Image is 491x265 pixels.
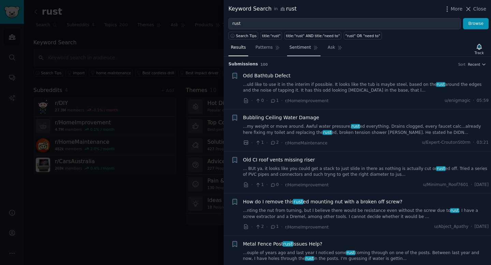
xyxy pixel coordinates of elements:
span: · [281,181,283,188]
span: 03:21 [477,140,489,146]
span: u/Abject_Apathy [434,224,468,230]
a: How do I remove thisrusted mounting nut with a broken off screw? [243,198,402,205]
span: More [451,5,463,13]
input: Try a keyword related to your business [228,18,461,30]
span: Sentiment [289,45,311,51]
span: · [251,223,253,231]
span: · [281,223,283,231]
span: rust [323,130,332,135]
span: r/HomeMaintenance [285,141,327,145]
span: · [471,182,472,188]
button: Close [465,5,486,13]
span: rust [305,256,314,261]
span: r/HomeImprovement [285,225,329,230]
span: rust [351,124,360,129]
div: title:"rust" AND title:"need to" [286,33,340,38]
span: rust [346,250,356,255]
span: u/Expert-CroutonSt0rm [422,140,471,146]
a: Bubbling Ceiling Water Damage [243,114,319,121]
span: · [251,181,253,188]
a: Sentiment [287,42,321,56]
span: Patterns [255,45,272,51]
a: Old CI roof vents missing riser [243,156,315,163]
a: Ask [325,42,345,56]
span: rust [293,199,303,204]
a: ...my weight or move around. Awful water pressure.rusted everything. Drains clogged, every faucet... [243,124,489,136]
div: Sort [458,62,466,67]
span: in [274,6,278,12]
span: u/enigmagic [445,98,471,104]
button: Recent [468,62,486,67]
div: Track [475,50,484,55]
a: ...uld like to use it in the interim if possible. It looks like the tub is maybe steel, based on ... [243,82,489,94]
button: More [444,5,463,13]
button: Track [472,42,486,56]
a: Metal Fence PostrustIssues Help? [243,240,323,248]
span: rust [450,208,460,213]
div: "rust" OR "need to" [345,33,380,38]
a: Results [228,42,248,56]
span: · [266,97,268,104]
a: Patterns [253,42,282,56]
div: title:"rust" [262,33,281,38]
span: Search Tips [236,33,257,38]
button: Browse [463,18,489,30]
div: Keyword Search rust [228,5,297,13]
span: · [471,224,472,230]
span: 100 [261,62,268,66]
span: 1 [255,140,264,146]
a: title:"rust" AND title:"need to" [284,32,341,40]
span: 0 [255,98,264,104]
span: Close [473,5,486,13]
span: · [251,139,253,146]
span: · [266,181,268,188]
span: · [266,223,268,231]
span: rust [436,166,446,171]
span: r/HomeImprovement [285,98,329,103]
a: title:"rust" [261,32,282,40]
span: How do I remove this ed mounting nut with a broken off screw? [243,198,402,205]
span: r/HomeImprovement [285,183,329,187]
span: Recent [468,62,480,67]
a: ... BUt ya, it looks like you could get a stack to just slide in there as nothing is actually cut... [243,166,489,178]
span: Results [231,45,246,51]
button: Search Tips [228,32,258,40]
span: · [473,140,474,146]
span: [DATE] [475,224,489,230]
span: 1 [255,182,264,188]
a: "rust" OR "need to" [344,32,382,40]
span: 0 [270,182,279,188]
span: · [281,139,283,146]
a: ...nting the nut from turning, but I believe there would be resistance even without the screw due... [243,208,489,220]
a: ...ouple of years ago and last year I noticed somerustcoming through on one of the posts. Between... [243,250,489,262]
span: Submission s [228,61,258,67]
a: Odd Bathtub Defect [243,72,291,79]
span: u/Minimum_Roof7601 [423,182,468,188]
span: Metal Fence Post Issues Help? [243,240,323,248]
span: 1 [270,98,279,104]
span: · [251,97,253,104]
span: 2 [255,224,264,230]
span: · [473,98,474,104]
span: 1 [270,224,279,230]
span: Ask [328,45,335,51]
span: 05:59 [477,98,489,104]
span: · [281,97,283,104]
span: rust [436,82,446,87]
span: [DATE] [475,182,489,188]
span: 2 [270,140,279,146]
span: · [266,139,268,146]
span: rust [283,241,293,247]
